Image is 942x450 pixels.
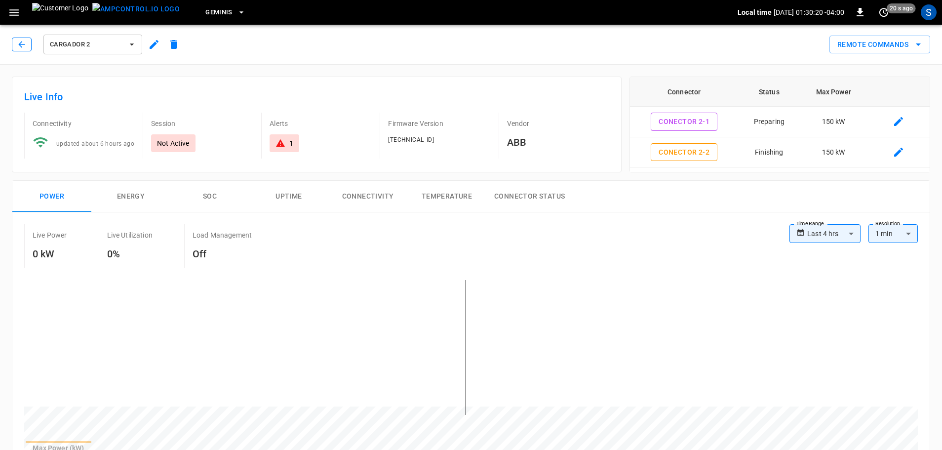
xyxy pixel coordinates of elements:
[388,136,434,143] span: [TECHNICAL_ID]
[829,36,930,54] button: Remote Commands
[739,137,800,168] td: Finishing
[107,246,153,262] h6: 0%
[12,181,91,212] button: Power
[33,119,135,128] p: Connectivity
[800,137,867,168] td: 150 kW
[24,89,609,105] h6: Live Info
[875,220,900,228] label: Resolution
[796,220,824,228] label: Time Range
[56,140,134,147] span: updated about 6 hours ago
[50,39,123,50] span: Cargador 2
[32,3,88,22] img: Customer Logo
[800,107,867,137] td: 150 kW
[921,4,937,20] div: profile-icon
[270,119,372,128] p: Alerts
[800,77,867,107] th: Max Power
[738,7,772,17] p: Local time
[33,246,67,262] h6: 0 kW
[205,7,233,18] span: Geminis
[630,77,930,228] table: connector table
[868,224,918,243] div: 1 min
[193,230,252,240] p: Load Management
[388,119,490,128] p: Firmware Version
[33,230,67,240] p: Live Power
[289,138,293,148] div: 1
[739,77,800,107] th: Status
[92,3,180,15] img: ampcontrol.io logo
[328,181,407,212] button: Connectivity
[651,143,717,162] button: Conector 2-2
[43,35,142,54] button: Cargador 2
[249,181,328,212] button: Uptime
[774,7,844,17] p: [DATE] 01:30:20 -04:00
[507,119,609,128] p: Vendor
[651,113,717,131] button: Conector 2-1
[887,3,916,13] span: 20 s ago
[201,3,249,22] button: Geminis
[739,167,800,198] td: Faulted
[107,230,153,240] p: Live Utilization
[739,107,800,137] td: Preparing
[876,4,892,20] button: set refresh interval
[486,181,573,212] button: Connector Status
[800,167,867,198] td: 150 kW
[630,77,739,107] th: Connector
[193,246,252,262] h6: Off
[507,134,609,150] h6: ABB
[170,181,249,212] button: SOC
[807,224,861,243] div: Last 4 hrs
[151,119,253,128] p: Session
[829,36,930,54] div: remote commands options
[91,181,170,212] button: Energy
[407,181,486,212] button: Temperature
[157,138,190,148] p: Not Active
